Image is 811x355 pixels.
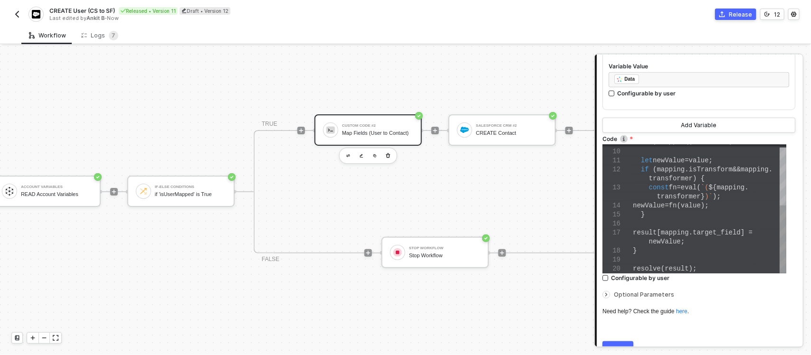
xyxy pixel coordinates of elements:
div: Logs [81,31,118,40]
span: ); [701,202,709,209]
span: icon-play [30,335,36,341]
span: fn [669,184,677,191]
div: 10 [602,147,620,156]
span: ); [689,265,697,272]
label: Variable Value [609,62,789,70]
span: icon-success-page [228,173,236,181]
span: icon-play [111,189,117,195]
img: icon [139,187,148,196]
span: result [665,265,688,272]
div: Add Variable [681,121,717,129]
span: icon-success-page [549,112,557,120]
div: Need help? Check the guide . [602,308,795,316]
button: copy-block [369,150,381,161]
span: ; [681,238,685,245]
span: icon-commerce [719,11,725,17]
div: READ Account Variables [21,191,92,197]
div: Workflow [29,32,66,39]
div: Configurable by user [611,274,669,282]
span: resolve [633,265,661,272]
span: fn [669,202,677,209]
span: icon-success-page [482,234,490,242]
div: if 'isUserMapped' is True [155,191,226,197]
span: newValue [633,202,665,209]
span: && [733,166,741,173]
button: edit-cred [343,150,354,161]
div: FALSE [262,255,279,264]
sup: 7 [109,31,118,40]
div: Next [611,345,625,353]
span: mapping [741,166,769,173]
span: let [641,157,653,164]
div: Released • Version 11 [119,7,178,15]
span: eval [681,184,697,191]
span: icon-settings [791,11,797,17]
button: edit-cred [356,150,367,161]
span: ); [713,193,721,200]
span: . [689,229,693,236]
div: Salesforce CRM #2 [476,124,547,128]
img: icon [326,126,335,134]
div: 12 [602,165,620,174]
img: icon [393,248,402,257]
span: CREATE User (CS to SF) [49,7,115,15]
span: 7 [112,32,115,39]
div: Draft • Version 12 [180,7,230,15]
div: 18 [602,246,620,255]
span: ] [741,229,744,236]
span: [ [657,229,660,236]
span: `( [701,184,709,191]
div: 11 [602,156,620,165]
div: 12 [774,10,780,19]
span: value [681,202,701,209]
span: icon-edit [181,8,187,13]
img: copy-block [373,154,377,158]
div: TRUE [262,120,277,129]
span: newValue [653,157,685,164]
div: Last edited by - Now [49,15,405,22]
span: mapping [661,229,689,236]
img: edit-cred [360,154,363,158]
a: here [676,308,687,315]
div: Release [729,10,752,19]
span: icon-play [298,128,304,133]
div: 14 [602,201,620,210]
span: ) [693,175,697,182]
span: } [641,211,645,218]
span: transformer [649,175,693,182]
span: icon-minus [41,335,47,341]
span: icon-versioning [764,11,770,17]
span: ( [653,166,657,173]
div: Map Fields (User to Contact) [342,130,413,136]
span: = [749,229,753,236]
span: icon-play [499,250,505,256]
span: mapping [716,184,744,191]
span: ( [661,265,665,272]
span: ( [697,184,700,191]
span: . [685,166,688,173]
div: 13 [602,183,620,192]
div: Custom Code #2 [342,124,413,128]
span: icon-arrow-right-small [603,292,609,298]
span: isTransform [689,166,733,173]
span: = [685,157,688,164]
img: icon [5,187,14,196]
span: newValue [649,238,681,245]
label: Code [602,135,795,143]
img: icon [460,126,469,134]
span: transformer [657,193,700,200]
span: ${ [709,184,717,191]
img: icon-info [620,135,628,143]
div: 19 [602,255,620,264]
span: value [689,157,709,164]
span: if [641,166,649,173]
span: { [701,175,705,182]
div: CREATE Contact [476,130,547,136]
div: 15 [602,210,620,219]
button: 12 [760,9,784,20]
span: icon-play [432,128,438,133]
div: Stop Workflow [409,252,480,259]
img: back [13,10,21,18]
span: . [744,184,748,191]
button: Release [715,9,756,20]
